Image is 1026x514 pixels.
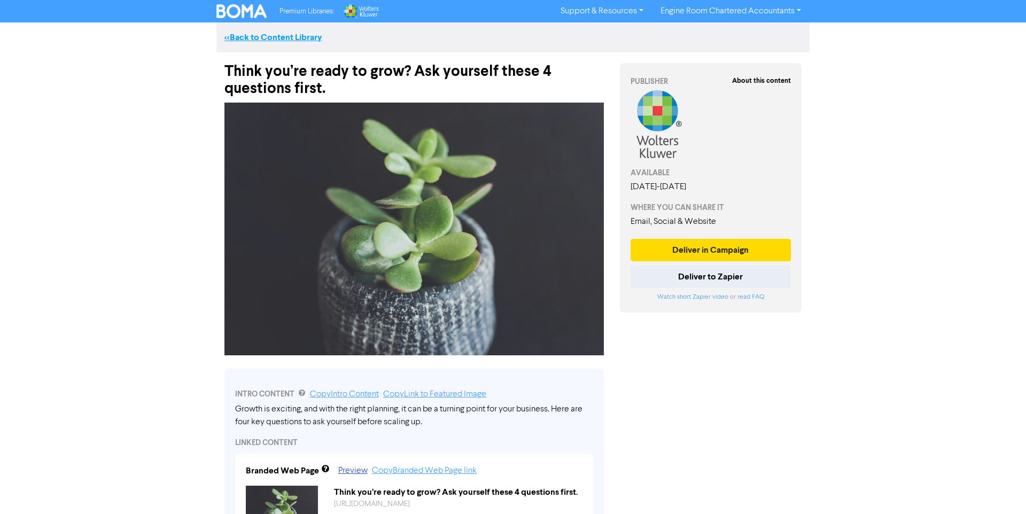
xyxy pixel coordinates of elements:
a: Copy Branded Web Page link [372,466,477,475]
a: Engine Room Chartered Accountants [652,3,810,20]
img: BOMA Logo [216,4,267,18]
div: AVAILABLE [631,167,791,178]
div: Think you’re ready to grow? Ask yourself these 4 questions first. [224,52,604,97]
div: Email, Social & Website [631,215,791,228]
div: Growth is exciting, and with the right planning, it can be a turning point for your business. Her... [235,403,593,429]
div: WHERE YOU CAN SHARE IT [631,202,791,213]
a: Copy Link to Featured Image [383,390,486,399]
a: Support & Resources [552,3,652,20]
a: Preview [338,466,368,475]
img: Wolters Kluwer [343,4,379,18]
div: INTRO CONTENT [235,388,593,401]
a: [URL][DOMAIN_NAME] [334,500,410,508]
span: Premium Libraries: [279,8,334,15]
div: PUBLISHER [631,76,791,87]
a: read FAQ [737,294,764,300]
strong: About this content [732,76,791,85]
a: Watch short Zapier video [657,294,728,300]
div: LINKED CONTENT [235,437,593,448]
button: Deliver to Zapier [631,266,791,288]
div: or [631,292,791,302]
div: Branded Web Page [246,464,319,477]
button: Deliver in Campaign [631,239,791,261]
a: <<Back to Content Library [224,32,322,43]
div: [DATE] - [DATE] [631,181,791,193]
a: Copy Intro Content [310,390,379,399]
div: https://public2.bomamarketing.com/cp/3QHcqn5LvcoF625wgKtBKh?sa=AwlphMF9 [326,499,590,510]
iframe: Chat Widget [973,463,1026,514]
div: Think you’re ready to grow? Ask yourself these 4 questions first. [326,486,590,499]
